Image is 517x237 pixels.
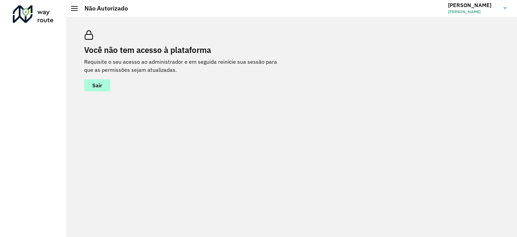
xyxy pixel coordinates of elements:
[84,45,286,55] h2: Você não tem acesso à plataforma
[78,5,128,12] h2: Não Autorizado
[84,58,286,74] p: Requisite o seu acesso ao administrador e em seguida reinicie sua sessão para que as permissões s...
[448,2,498,8] h3: [PERSON_NAME]
[448,9,498,15] span: [PERSON_NAME]
[92,83,102,88] span: Sair
[84,79,110,91] button: button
